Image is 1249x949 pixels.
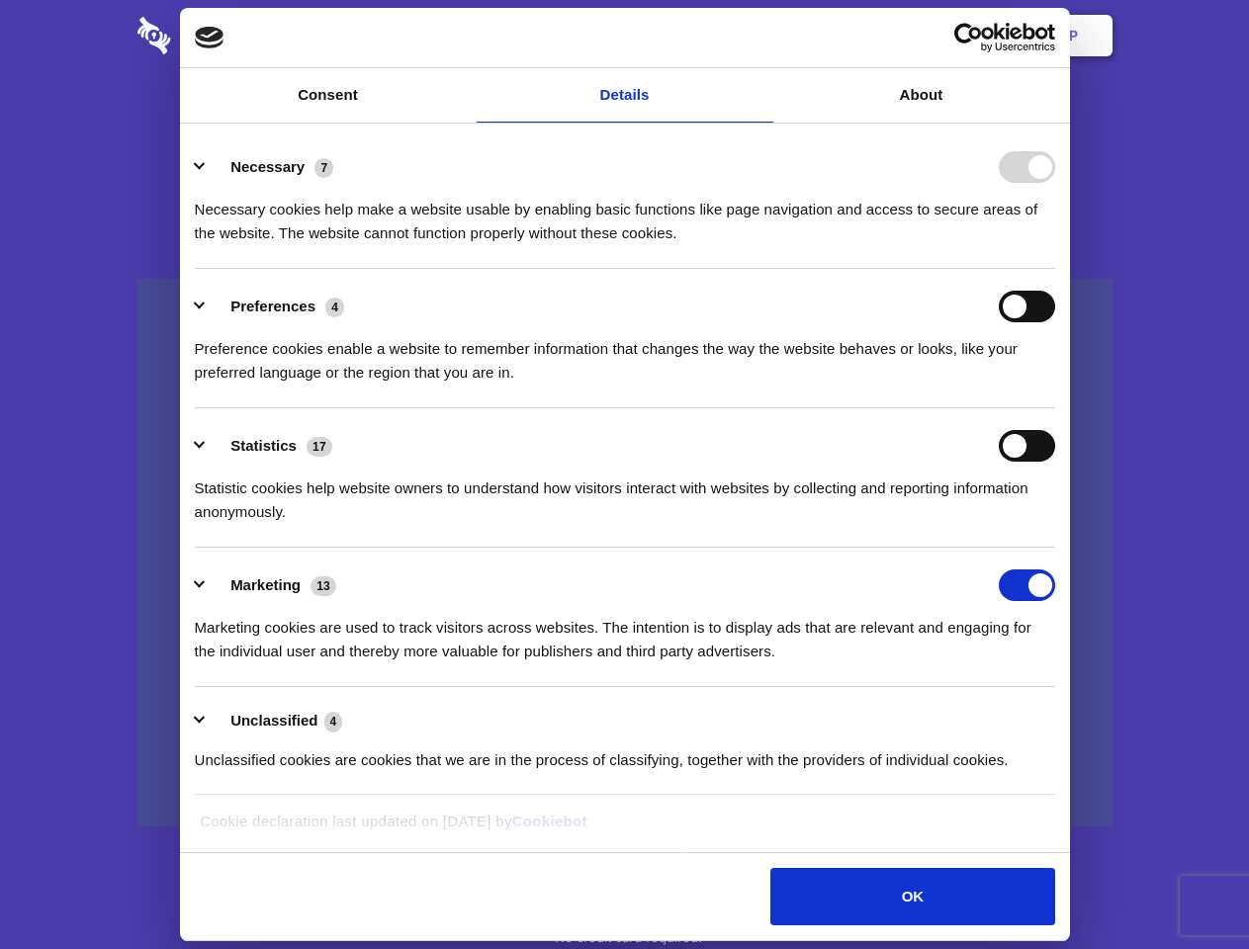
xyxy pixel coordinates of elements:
span: 13 [311,576,336,596]
span: 4 [325,298,344,317]
h4: Auto-redaction of sensitive data, encrypted data sharing and self-destructing private chats. Shar... [137,180,1113,245]
a: Details [477,68,773,123]
div: Marketing cookies are used to track visitors across websites. The intention is to display ads tha... [195,601,1055,663]
div: Statistic cookies help website owners to understand how visitors interact with websites by collec... [195,462,1055,524]
label: Necessary [230,158,305,175]
label: Statistics [230,437,297,454]
label: Marketing [230,576,301,593]
a: Login [897,5,983,66]
a: Pricing [580,5,667,66]
h1: Eliminate Slack Data Loss. [137,89,1113,160]
label: Preferences [230,298,315,314]
a: Wistia video thumbnail [137,279,1113,827]
a: About [773,68,1070,123]
span: 4 [324,712,343,732]
iframe: Drift Widget Chat Controller [1150,850,1225,925]
a: Contact [802,5,893,66]
div: Necessary cookies help make a website usable by enabling basic functions like page navigation and... [195,183,1055,245]
button: Preferences (4) [195,291,357,322]
a: Consent [180,68,477,123]
img: logo-wordmark-white-trans-d4663122ce5f474addd5e946df7df03e33cb6a1c49d2221995e7729f52c070b2.svg [137,17,307,54]
button: Unclassified (4) [195,709,355,733]
button: Statistics (17) [195,430,345,462]
button: Marketing (13) [195,569,349,601]
div: Preference cookies enable a website to remember information that changes the way the website beha... [195,322,1055,385]
button: Necessary (7) [195,151,346,183]
span: 7 [314,158,333,178]
div: Cookie declaration last updated on [DATE] by [185,810,1064,848]
img: logo [195,27,224,48]
button: OK [770,868,1054,925]
a: Cookiebot [512,813,587,829]
a: Usercentrics Cookiebot - opens in a new window [882,23,1055,52]
span: 17 [307,437,332,457]
div: Unclassified cookies are cookies that we are in the process of classifying, together with the pro... [195,733,1055,772]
